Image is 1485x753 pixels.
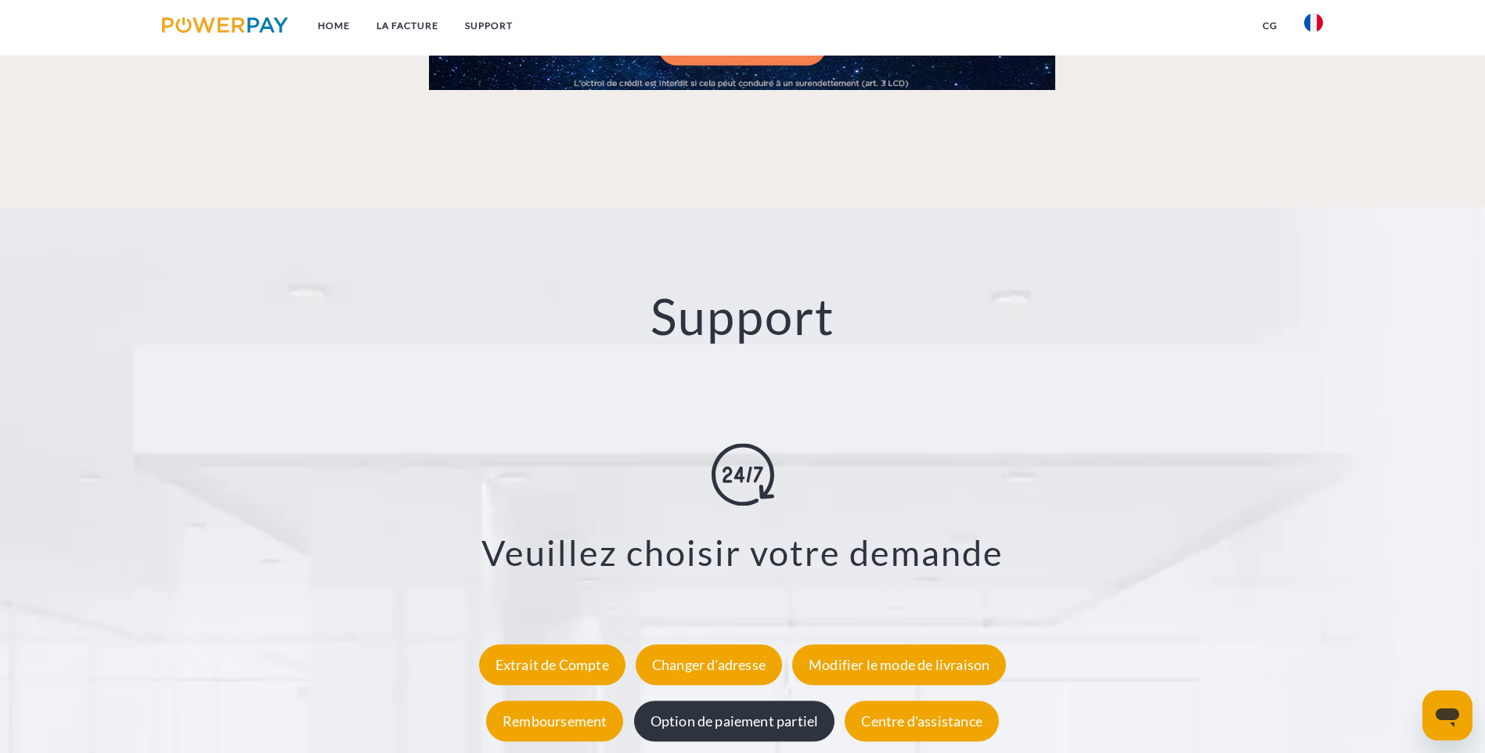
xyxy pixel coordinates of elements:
[162,17,288,33] img: logo-powerpay.svg
[482,713,627,730] a: Remboursement
[788,657,1010,674] a: Modifier le mode de livraison
[94,531,1391,575] h3: Veuillez choisir votre demande
[1249,12,1291,40] a: CG
[712,443,774,506] img: online-shopping.svg
[486,701,623,742] div: Remboursement
[479,645,625,686] div: Extrait de Compte
[475,657,629,674] a: Extrait de Compte
[636,645,782,686] div: Changer d'adresse
[845,701,998,742] div: Centre d'assistance
[632,657,786,674] a: Changer d'adresse
[630,713,839,730] a: Option de paiement partiel
[792,645,1006,686] div: Modifier le mode de livraison
[452,12,526,40] a: Support
[305,12,363,40] a: Home
[1304,13,1323,32] img: fr
[74,286,1411,348] h2: Support
[634,701,835,742] div: Option de paiement partiel
[841,713,1002,730] a: Centre d'assistance
[1422,690,1472,740] iframe: Bouton de lancement de la fenêtre de messagerie, conversation en cours
[363,12,452,40] a: LA FACTURE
